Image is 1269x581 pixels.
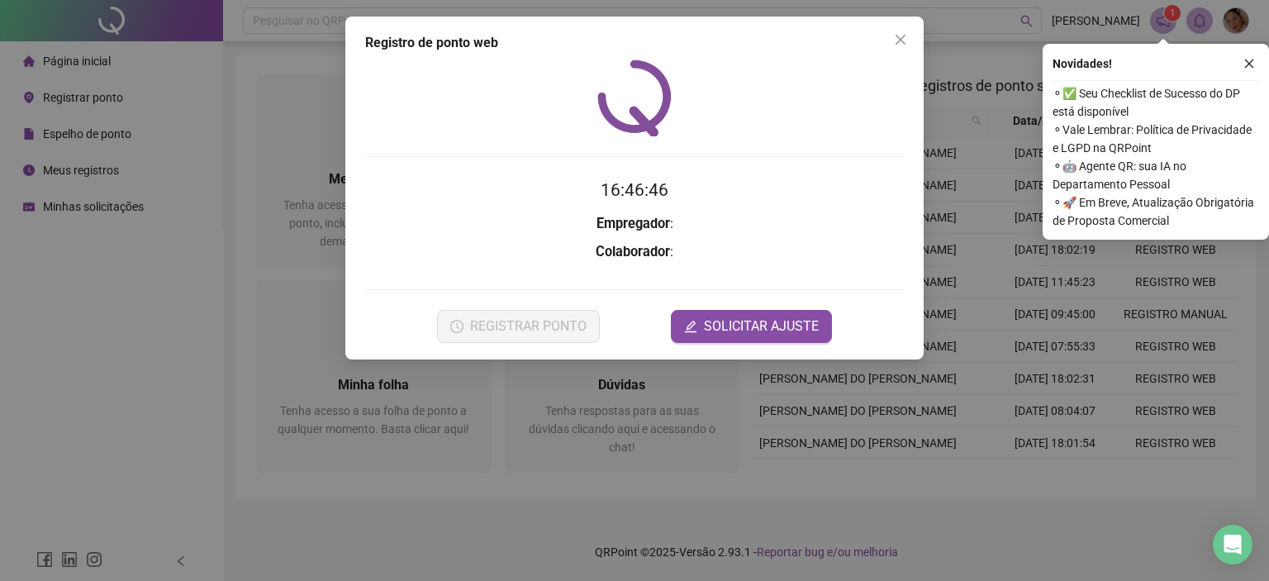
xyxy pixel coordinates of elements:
[704,317,819,336] span: SOLICITAR AJUSTE
[365,213,904,235] h3: :
[1053,157,1259,193] span: ⚬ 🤖 Agente QR: sua IA no Departamento Pessoal
[671,310,832,343] button: editSOLICITAR AJUSTE
[596,244,670,260] strong: Colaborador
[887,26,914,53] button: Close
[596,216,670,231] strong: Empregador
[365,241,904,263] h3: :
[1053,84,1259,121] span: ⚬ ✅ Seu Checklist de Sucesso do DP está disponível
[1213,525,1252,564] div: Open Intercom Messenger
[1053,193,1259,230] span: ⚬ 🚀 Em Breve, Atualização Obrigatória de Proposta Comercial
[365,33,904,53] div: Registro de ponto web
[601,180,668,200] time: 16:46:46
[684,320,697,333] span: edit
[1053,121,1259,157] span: ⚬ Vale Lembrar: Política de Privacidade e LGPD na QRPoint
[597,60,672,136] img: QRPoint
[437,310,600,343] button: REGISTRAR PONTO
[894,33,907,46] span: close
[1243,58,1255,69] span: close
[1053,55,1112,73] span: Novidades !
